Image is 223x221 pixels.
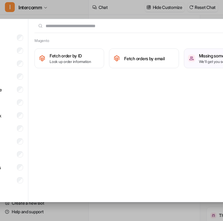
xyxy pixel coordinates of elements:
[50,52,91,59] h3: Fetch order by ID
[39,55,46,62] img: Fetch order by ID
[188,55,195,62] img: /missing-something
[34,38,49,44] h2: Magento
[113,55,120,62] img: Fetch orders by email
[50,59,91,65] p: Look up order information
[109,48,179,68] button: Fetch orders by emailFetch orders by email
[34,48,104,68] button: Fetch order by IDFetch order by IDLook up order information
[124,55,164,62] h3: Fetch orders by email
